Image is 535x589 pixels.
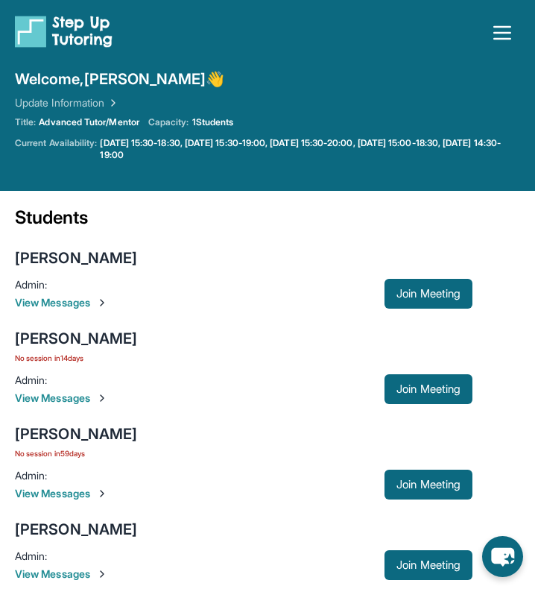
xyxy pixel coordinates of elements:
span: No session in 59 days [15,447,137,459]
span: Welcome, [PERSON_NAME] 👋 [15,69,225,89]
span: Admin : [15,278,47,291]
span: View Messages [15,486,384,501]
span: Join Meeting [396,561,460,570]
button: Join Meeting [384,550,472,580]
img: Chevron-Right [96,568,108,580]
img: Chevron-Right [96,488,108,500]
span: View Messages [15,567,384,582]
span: Join Meeting [396,385,460,394]
span: Admin : [15,374,47,386]
div: [PERSON_NAME] [15,519,137,540]
img: Chevron-Right [96,297,108,309]
div: [PERSON_NAME] [15,248,137,268]
img: Chevron-Right [96,392,108,404]
button: Join Meeting [384,279,472,309]
img: Chevron Right [104,95,119,110]
div: [PERSON_NAME] [15,328,137,349]
span: Admin : [15,549,47,562]
img: logo [15,15,113,48]
div: Students [15,206,472,239]
span: View Messages [15,295,384,310]
span: Join Meeting [396,480,460,489]
span: Title: [15,116,36,128]
span: Current Availability: [15,137,97,161]
span: Capacity: [148,116,189,128]
button: Join Meeting [384,470,472,500]
span: Advanced Tutor/Mentor [39,116,139,128]
span: 1 Students [192,116,234,128]
button: chat-button [482,536,523,577]
div: [PERSON_NAME] [15,423,137,444]
span: Admin : [15,469,47,482]
a: [DATE] 15:30-18:30, [DATE] 15:30-19:00, [DATE] 15:30-20:00, [DATE] 15:00-18:30, [DATE] 14:30-19:00 [100,137,520,161]
span: View Messages [15,391,384,406]
span: Join Meeting [396,289,460,298]
a: Update Information [15,95,119,110]
button: Join Meeting [384,374,472,404]
span: No session in 14 days [15,352,137,364]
